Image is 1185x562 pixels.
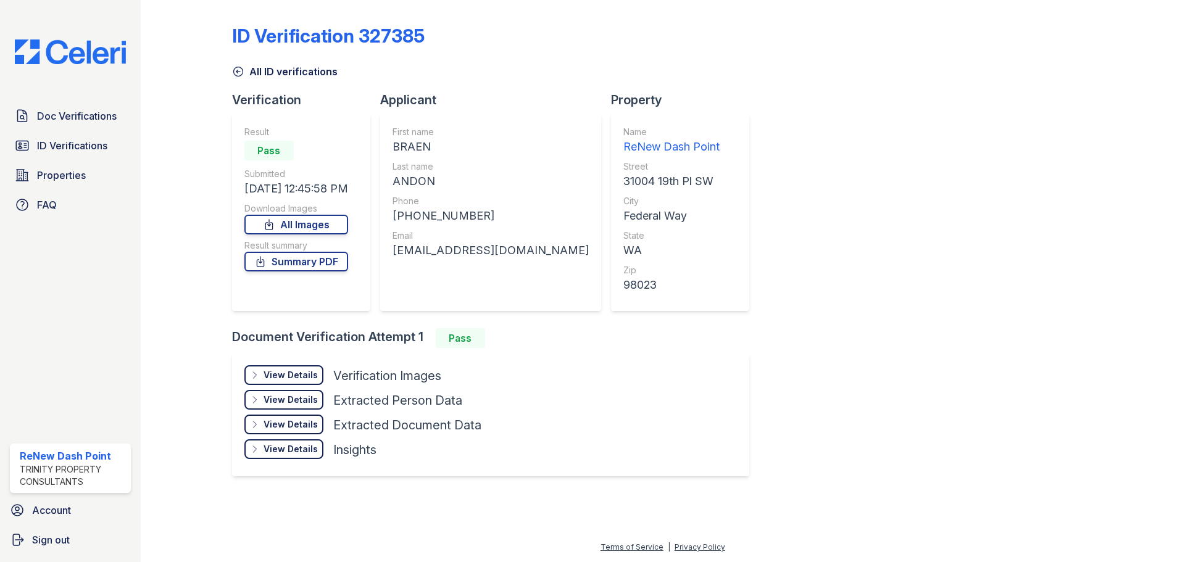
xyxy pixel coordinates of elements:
div: [PHONE_NUMBER] [393,207,589,225]
div: Result summary [244,239,348,252]
div: ANDON [393,173,589,190]
div: Federal Way [623,207,720,225]
div: Name [623,126,720,138]
span: FAQ [37,197,57,212]
span: Properties [37,168,86,183]
a: Name ReNew Dash Point [623,126,720,155]
a: Properties [10,163,131,188]
div: Property [611,91,759,109]
span: Account [32,503,71,518]
div: Result [244,126,348,138]
a: Sign out [5,527,136,552]
img: CE_Logo_Blue-a8612792a0a2168367f1c8372b55b34899dd931a85d93a1a3d3e32e68fde9ad4.png [5,39,136,64]
div: Verification Images [333,367,441,384]
a: Doc Verifications [10,104,131,128]
a: All Images [244,215,348,234]
div: First name [393,126,589,138]
div: Download Images [244,202,348,215]
div: ID Verification 327385 [232,25,425,47]
div: Zip [623,264,720,276]
div: | [668,542,670,552]
div: Trinity Property Consultants [20,463,126,488]
div: Applicant [380,91,611,109]
div: ReNew Dash Point [20,448,126,463]
div: Submitted [244,168,348,180]
div: View Details [264,443,318,455]
a: Privacy Policy [675,542,725,552]
div: WA [623,242,720,259]
div: Document Verification Attempt 1 [232,328,759,348]
div: 98023 [623,276,720,294]
a: FAQ [10,192,131,217]
a: Summary PDF [244,252,348,271]
div: Insights [333,441,376,458]
div: BRAEN [393,138,589,155]
a: Account [5,498,136,523]
span: ID Verifications [37,138,107,153]
div: [DATE] 12:45:58 PM [244,180,348,197]
span: Sign out [32,532,70,547]
a: Terms of Service [601,542,663,552]
div: Extracted Document Data [333,416,481,434]
a: All ID verifications [232,64,338,79]
div: View Details [264,418,318,431]
span: Doc Verifications [37,109,117,123]
div: View Details [264,369,318,381]
div: Phone [393,195,589,207]
div: Street [623,160,720,173]
div: City [623,195,720,207]
div: State [623,229,720,242]
div: Pass [436,328,485,348]
div: 31004 19th Pl SW [623,173,720,190]
div: View Details [264,394,318,406]
div: Pass [244,141,294,160]
div: Verification [232,91,380,109]
a: ID Verifications [10,133,131,158]
div: Last name [393,160,589,173]
div: Email [393,229,589,242]
div: [EMAIL_ADDRESS][DOMAIN_NAME] [393,242,589,259]
div: Extracted Person Data [333,392,462,409]
div: ReNew Dash Point [623,138,720,155]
